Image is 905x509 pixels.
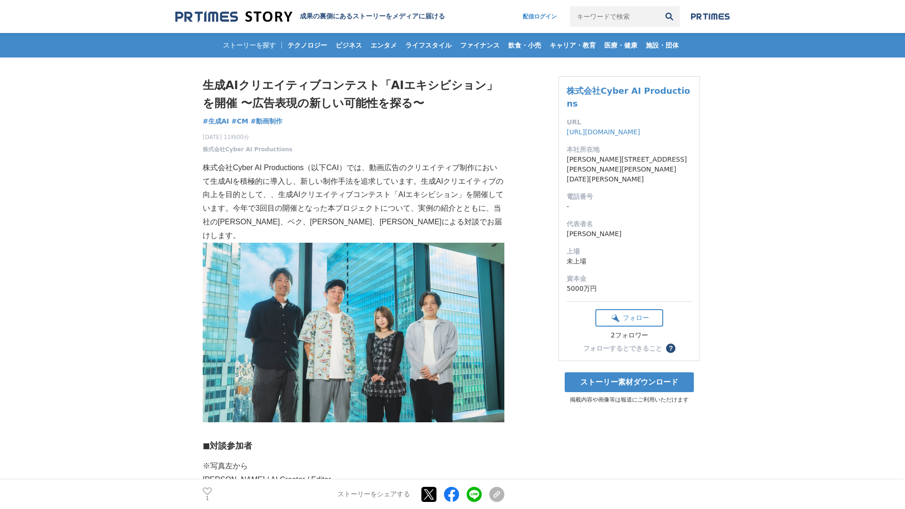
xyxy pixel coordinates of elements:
a: ビジネス [332,33,366,57]
a: ライフスタイル [402,33,455,57]
h2: 成果の裏側にあるストーリーをメディアに届ける [300,12,445,21]
a: [URL][DOMAIN_NAME] [567,128,640,136]
a: 医療・健康 [601,33,641,57]
a: エンタメ [367,33,401,57]
p: ※写真左から [203,460,504,473]
a: 株式会社Cyber AI Productions [203,145,292,154]
span: #生成AI [203,117,229,125]
dt: 電話番号 [567,192,692,202]
div: フォローするとできること [583,345,662,352]
span: エンタメ [367,41,401,49]
dd: [PERSON_NAME][STREET_ADDRESS][PERSON_NAME][PERSON_NAME][DATE][PERSON_NAME] [567,155,692,184]
span: ファイナンス [456,41,503,49]
dt: 資本金 [567,274,692,284]
dt: 代表者名 [567,219,692,229]
a: 成果の裏側にあるストーリーをメディアに届ける 成果の裏側にあるストーリーをメディアに届ける [175,10,445,23]
p: 掲載内容や画像等は報道にご利用いただけます [559,396,700,404]
a: ストーリー素材ダウンロード [565,372,694,392]
dd: - [567,202,692,212]
span: キャリア・教育 [546,41,600,49]
span: ？ [667,345,674,352]
dd: 未上場 [567,256,692,266]
a: 施設・団体 [642,33,683,57]
span: ビジネス [332,41,366,49]
input: キーワードで検索 [570,6,659,27]
h3: ◼︎対談参加者 [203,439,504,453]
a: #CM [231,116,248,126]
span: ライフスタイル [402,41,455,49]
img: prtimes [691,13,730,20]
img: 成果の裏側にあるストーリーをメディアに届ける [175,10,292,23]
span: #動画制作 [250,117,282,125]
span: #CM [231,117,248,125]
button: 検索 [659,6,680,27]
a: 飲食・小売 [504,33,545,57]
p: [PERSON_NAME] / AI Creator / Editor [203,473,504,487]
img: thumbnail_a8bf7e80-871d-11f0-9b01-47743b3a16a4.jpg [203,243,504,423]
button: ？ [666,344,675,353]
span: 施設・団体 [642,41,683,49]
p: 株式会社Cyber AI Productions（以下CAI）では、動画広告のクリエイティブ制作において生成AIを積極的に導入し、新しい制作手法を追求しています。生成AIクリエイティブの向上を目... [203,161,504,243]
dd: [PERSON_NAME] [567,229,692,239]
dt: 上場 [567,246,692,256]
span: [DATE] 11時00分 [203,133,292,141]
a: #動画制作 [250,116,282,126]
a: 配信ログイン [513,6,566,27]
div: 2フォロワー [595,331,663,340]
h1: 生成AIクリエイティブコンテスト「AIエキシビション」を開催 〜広告表現の新しい可能性を探る〜 [203,76,504,113]
a: テクノロジー [284,33,331,57]
a: ファイナンス [456,33,503,57]
p: 1 [203,496,212,501]
p: ストーリーをシェアする [337,490,410,499]
a: #生成AI [203,116,229,126]
button: フォロー [595,309,663,327]
dt: 本社所在地 [567,145,692,155]
span: 医療・健康 [601,41,641,49]
span: テクノロジー [284,41,331,49]
a: キャリア・教育 [546,33,600,57]
span: 飲食・小売 [504,41,545,49]
dt: URL [567,117,692,127]
a: 株式会社Cyber AI Productions [567,86,690,108]
dd: 5000万円 [567,284,692,294]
